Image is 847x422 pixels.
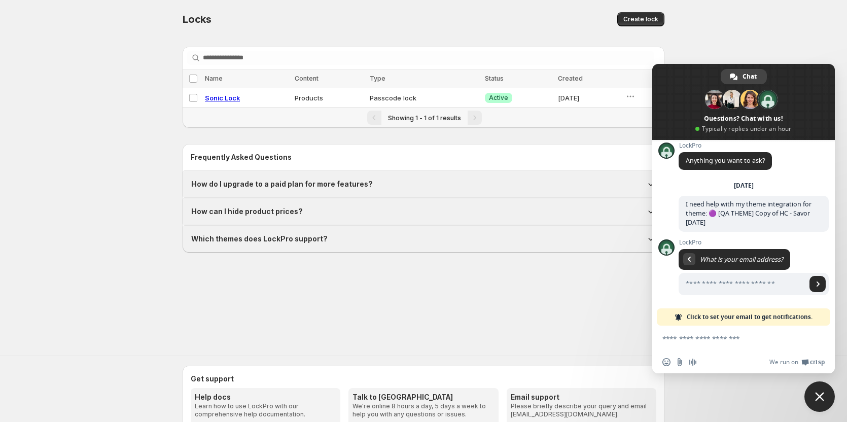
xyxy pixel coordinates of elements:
p: Please briefly describe your query and email [EMAIL_ADDRESS][DOMAIN_NAME]. [511,402,652,418]
span: Create lock [623,15,658,23]
a: Send [809,276,826,292]
td: Passcode lock [367,88,482,108]
input: Enter your email address... [679,273,806,295]
textarea: Compose your message... [662,326,804,351]
h1: How do I upgrade to a paid plan for more features? [191,179,373,189]
span: Anything you want to ask? [686,156,765,165]
h2: Get support [191,374,656,384]
a: We run onCrisp [769,358,825,366]
td: [DATE] [555,88,622,108]
span: Type [370,75,385,82]
h3: Talk to [GEOGRAPHIC_DATA] [352,392,494,402]
button: Create lock [617,12,664,26]
span: Locks [183,13,211,25]
h1: Which themes does LockPro support? [191,234,328,244]
h3: Email support [511,392,652,402]
span: Name [205,75,223,82]
span: Content [295,75,319,82]
span: I need help with my theme integration for theme: 🟣 [QA THEME] Copy of HC - Savor [DATE] [686,200,811,227]
a: Chat [721,69,767,84]
span: Chat [743,69,757,84]
span: What is your email address? [700,255,783,264]
span: LockPro [679,142,772,149]
span: Created [558,75,583,82]
h1: How can I hide product prices? [191,206,303,217]
p: Learn how to use LockPro with our comprehensive help documentation. [195,402,336,418]
td: Products [292,88,367,108]
span: Click to set your email to get notifications. [687,308,813,326]
span: LockPro [679,239,829,246]
span: Send a file [676,358,684,366]
h2: Frequently Asked Questions [191,152,656,162]
span: Showing 1 - 1 of 1 results [388,114,461,122]
a: Close chat [804,381,835,412]
span: We run on [769,358,798,366]
a: Sonic Lock [205,94,240,102]
nav: Pagination [183,107,664,128]
span: Status [485,75,504,82]
span: Audio message [689,358,697,366]
p: We're online 8 hours a day, 5 days a week to help you with any questions or issues. [352,402,494,418]
div: [DATE] [734,183,754,189]
span: Crisp [810,358,825,366]
span: Insert an emoji [662,358,670,366]
h3: Help docs [195,392,336,402]
span: Active [489,94,508,102]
